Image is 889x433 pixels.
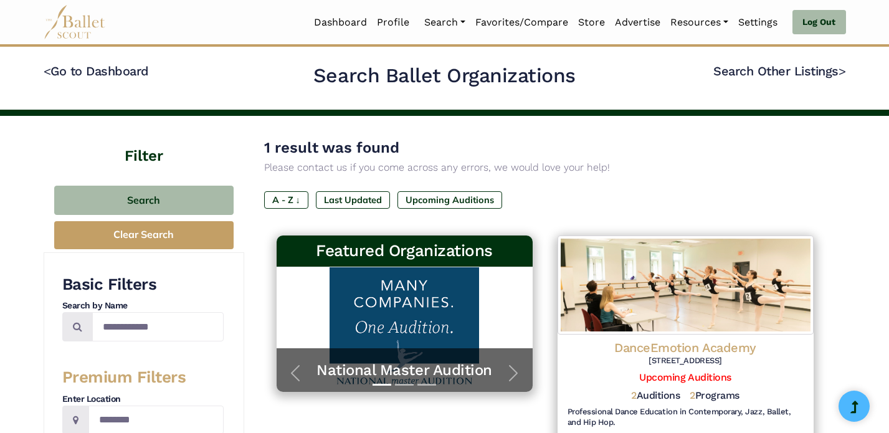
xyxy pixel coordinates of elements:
[264,159,826,176] p: Please contact us if you come across any errors, we would love your help!
[62,367,224,388] h3: Premium Filters
[690,389,739,402] h5: Programs
[54,221,234,249] button: Clear Search
[568,340,804,356] h4: DanceEmotion Academy
[316,191,390,209] label: Last Updated
[62,274,224,295] h3: Basic Filters
[733,9,782,36] a: Settings
[639,371,731,383] a: Upcoming Auditions
[313,63,576,89] h2: Search Ballet Organizations
[631,389,680,402] h5: Auditions
[558,236,814,334] img: Logo
[631,389,637,401] span: 2
[287,240,523,262] h3: Featured Organizations
[568,356,804,366] h6: [STREET_ADDRESS]
[839,63,846,79] code: >
[419,9,470,36] a: Search
[62,300,224,312] h4: Search by Name
[568,407,804,428] h6: Professional Dance Education in Contemporary, Jazz, Ballet, and Hip Hop.
[395,378,414,392] button: Slide 2
[372,9,414,36] a: Profile
[54,186,234,215] button: Search
[665,9,733,36] a: Resources
[610,9,665,36] a: Advertise
[792,10,845,35] a: Log Out
[264,139,399,156] span: 1 result was found
[573,9,610,36] a: Store
[289,361,520,380] a: National Master Audition
[470,9,573,36] a: Favorites/Compare
[690,389,695,401] span: 2
[417,378,436,392] button: Slide 3
[373,378,391,392] button: Slide 1
[264,191,308,209] label: A - Z ↓
[713,64,845,79] a: Search Other Listings>
[397,191,502,209] label: Upcoming Auditions
[44,116,244,167] h4: Filter
[44,64,149,79] a: <Go to Dashboard
[44,63,51,79] code: <
[92,312,224,341] input: Search by names...
[62,393,224,406] h4: Enter Location
[309,9,372,36] a: Dashboard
